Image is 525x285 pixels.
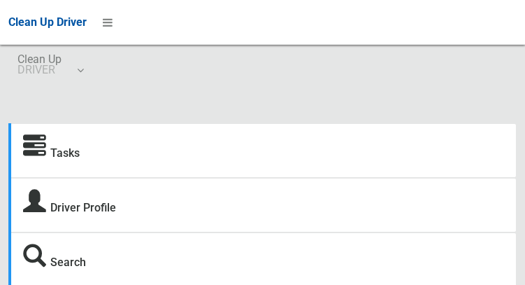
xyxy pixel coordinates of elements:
span: Clean Up [17,54,82,75]
a: Driver Profile [50,201,116,214]
span: Clean Up Driver [8,15,87,29]
a: Search [50,256,86,269]
small: DRIVER [17,64,62,75]
a: Clean Up Driver [8,12,87,33]
a: Clean UpDRIVER [8,45,92,90]
a: Tasks [50,146,80,160]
